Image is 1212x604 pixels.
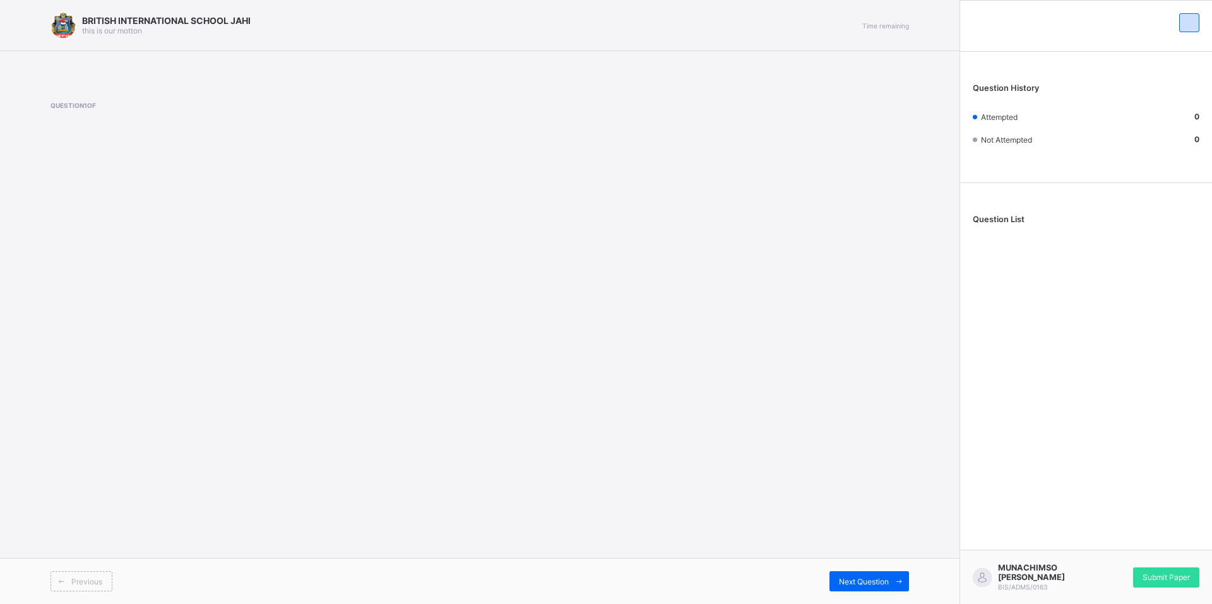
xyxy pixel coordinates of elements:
span: BIS/ADMS/0163 [998,583,1048,591]
span: Attempted [981,112,1018,122]
b: 0 [1194,112,1199,121]
span: Submit Paper [1143,572,1190,582]
span: Question 1 of [50,102,587,109]
span: Next Question [839,577,889,586]
span: Question History [973,83,1039,93]
span: Time remaining [862,22,909,30]
span: Question List [973,215,1025,224]
span: Previous [71,577,102,586]
b: 0 [1194,134,1199,144]
span: BRITISH INTERNATIONAL SCHOOL JAHI [82,15,251,26]
span: this is our motton [82,26,142,35]
span: MUNACHIMSO [PERSON_NAME] [998,563,1086,582]
span: Not Attempted [981,135,1032,145]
